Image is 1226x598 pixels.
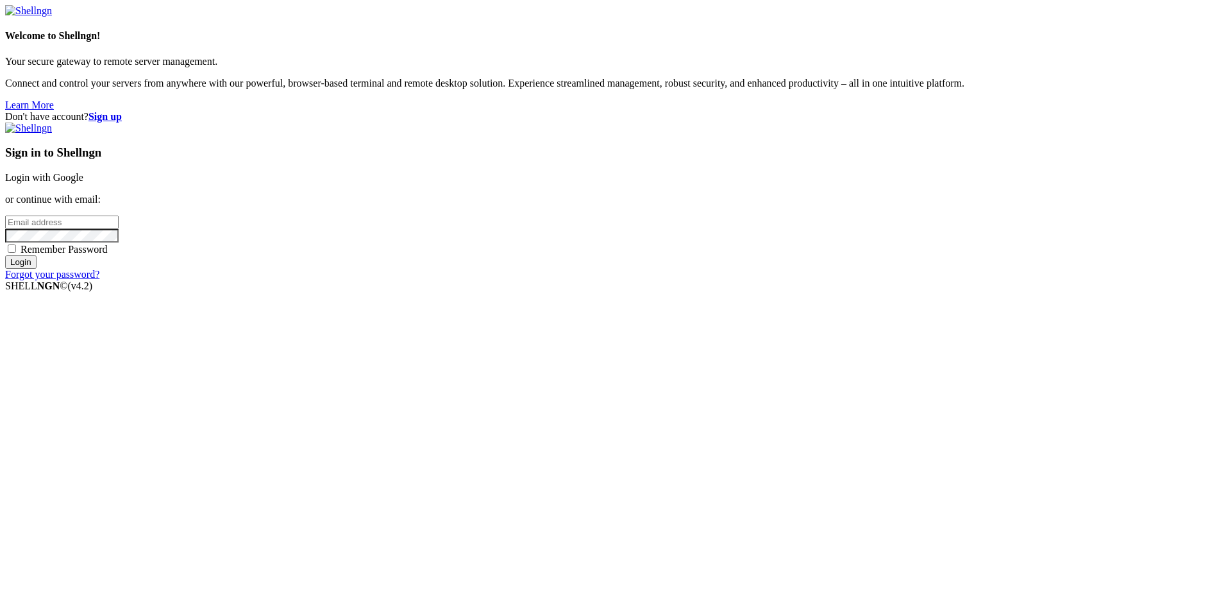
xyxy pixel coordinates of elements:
p: Connect and control your servers from anywhere with our powerful, browser-based terminal and remo... [5,78,1221,89]
input: Email address [5,216,119,229]
a: Login with Google [5,172,83,183]
img: Shellngn [5,5,52,17]
p: Your secure gateway to remote server management. [5,56,1221,67]
div: Don't have account? [5,111,1221,123]
b: NGN [37,280,60,291]
span: SHELL © [5,280,92,291]
span: Remember Password [21,244,108,255]
a: Sign up [88,111,122,122]
a: Learn More [5,99,54,110]
h3: Sign in to Shellngn [5,146,1221,160]
a: Forgot your password? [5,269,99,280]
input: Login [5,255,37,269]
input: Remember Password [8,244,16,253]
img: Shellngn [5,123,52,134]
h4: Welcome to Shellngn! [5,30,1221,42]
span: 4.2.0 [68,280,93,291]
p: or continue with email: [5,194,1221,205]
